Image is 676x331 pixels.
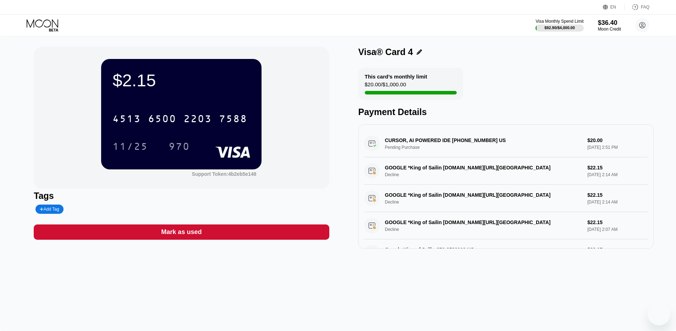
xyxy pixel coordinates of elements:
div: EN [603,4,625,11]
div: 11/25 [112,142,148,153]
div: Mark as used [161,228,202,236]
div: FAQ [625,4,649,11]
div: Tags [34,191,329,201]
div: Mark as used [34,224,329,240]
div: $20.00 / $1,000.00 [365,81,406,91]
div: Payment Details [358,107,654,117]
div: Support Token: 4b2eb5e148 [192,171,257,177]
div: 4513650022037588 [108,110,252,127]
div: Add Tag [40,207,59,212]
div: Support Token:4b2eb5e148 [192,171,257,177]
div: EN [610,5,616,10]
div: 7588 [219,114,247,125]
div: Visa Monthly Spend Limit$92.90/$4,000.00 [535,19,583,32]
div: Visa Monthly Spend Limit [535,19,583,24]
iframe: Кнопка, открывающая окно обмена сообщениями; идет разговор [648,303,670,325]
div: 970 [169,142,190,153]
div: $2.15 [112,70,250,90]
div: 970 [163,137,195,155]
div: 6500 [148,114,176,125]
div: Add Tag [35,205,63,214]
div: This card’s monthly limit [365,74,427,80]
div: 2203 [183,114,212,125]
div: $36.40 [598,19,621,27]
div: $92.90 / $4,000.00 [544,26,575,30]
div: Moon Credit [598,27,621,32]
div: 11/25 [107,137,153,155]
div: FAQ [641,5,649,10]
div: $36.40Moon Credit [598,19,621,32]
div: Visa® Card 4 [358,47,413,57]
div: 4513 [112,114,141,125]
